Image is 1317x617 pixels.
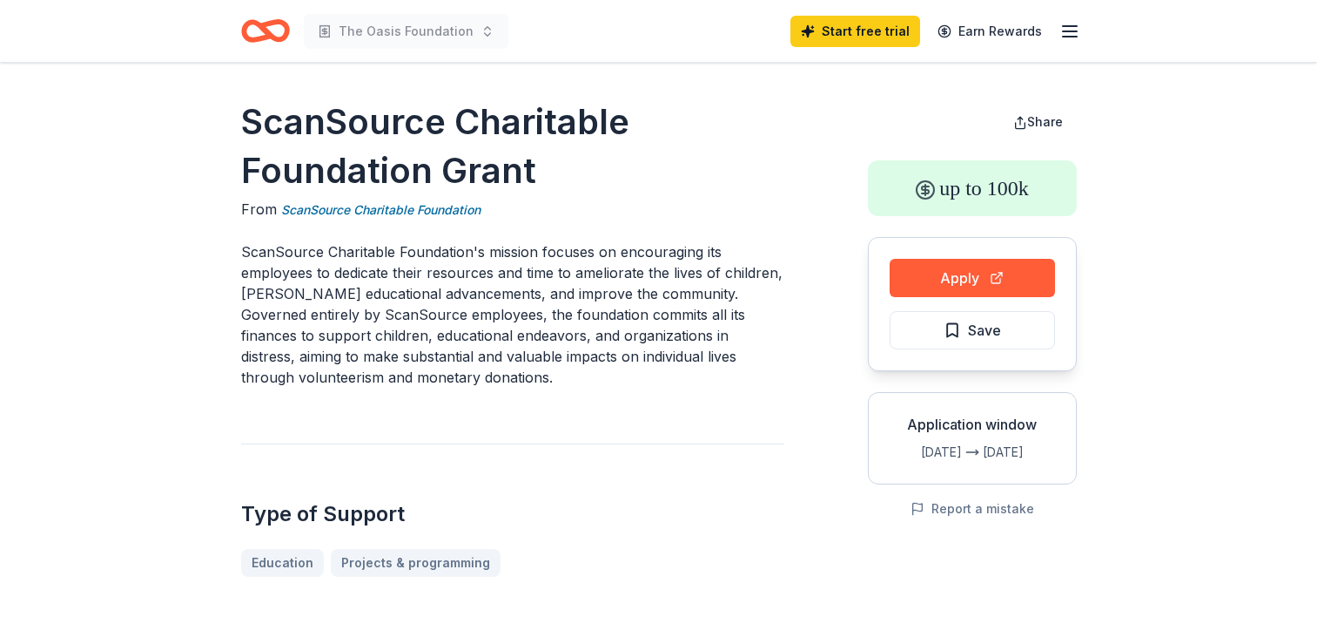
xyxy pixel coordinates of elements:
[890,311,1055,349] button: Save
[241,98,784,195] h1: ScanSource Charitable Foundation Grant
[968,319,1001,342] span: Save
[983,442,1062,463] div: [DATE]
[339,21,474,42] span: The Oasis Foundation
[927,16,1052,47] a: Earn Rewards
[883,414,1062,435] div: Application window
[304,14,508,49] button: The Oasis Foundation
[241,241,784,388] p: ScanSource Charitable Foundation's mission focuses on encouraging its employees to dedicate their...
[910,498,1034,519] button: Report a mistake
[883,442,962,463] div: [DATE]
[331,549,501,577] a: Projects & programming
[281,200,480,220] a: ScanSource Charitable Foundation
[1027,114,1063,129] span: Share
[241,549,324,577] a: Education
[868,160,1077,216] div: up to 100k
[890,259,1055,297] button: Apply
[790,16,920,47] a: Start free trial
[241,10,290,51] a: Home
[241,199,784,220] div: From
[241,500,784,528] h2: Type of Support
[999,105,1077,139] button: Share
